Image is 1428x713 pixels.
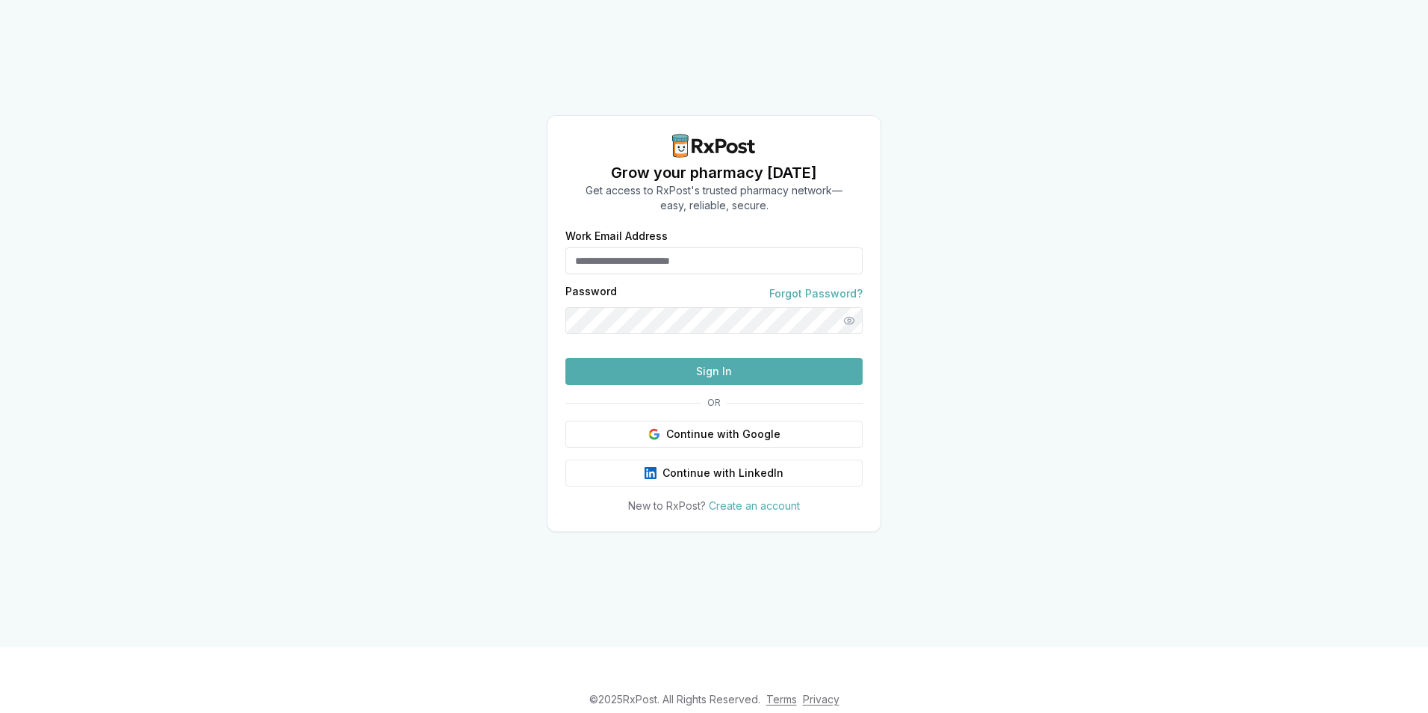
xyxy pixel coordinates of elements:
span: New to RxPost? [628,499,706,512]
a: Terms [766,693,797,706]
img: LinkedIn [645,467,656,479]
button: Continue with LinkedIn [565,460,863,487]
button: Show password [836,307,863,334]
h1: Grow your pharmacy [DATE] [586,162,842,183]
span: OR [701,397,727,409]
label: Password [565,286,617,301]
label: Work Email Address [565,231,863,241]
a: Create an account [709,499,800,512]
img: RxPost Logo [666,134,762,158]
img: Google [648,428,660,440]
button: Continue with Google [565,421,863,448]
p: Get access to RxPost's trusted pharmacy network— easy, reliable, secure. [586,183,842,213]
button: Sign In [565,358,863,385]
a: Privacy [803,693,839,706]
a: Forgot Password? [769,286,863,301]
